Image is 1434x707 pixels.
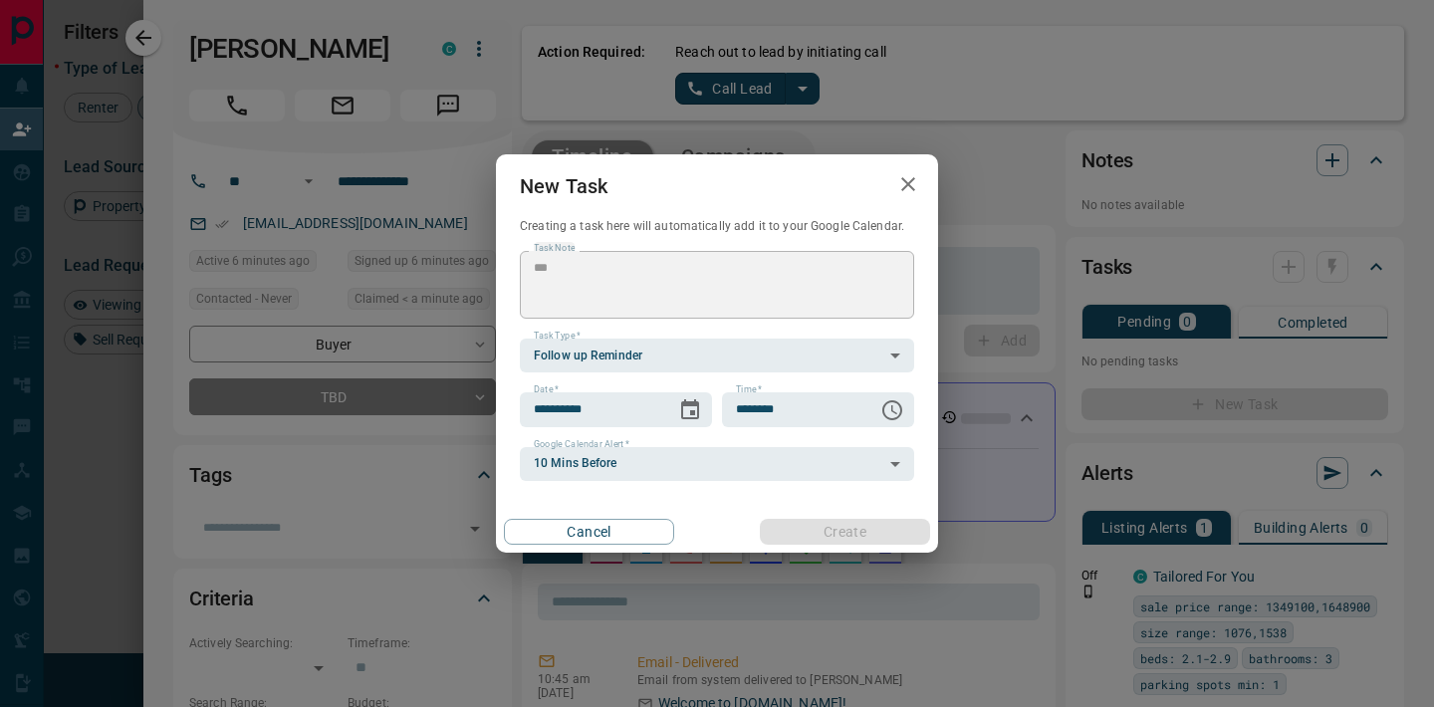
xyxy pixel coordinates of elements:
button: Choose date, selected date is Sep 16, 2025 [670,390,710,430]
p: Creating a task here will automatically add it to your Google Calendar. [520,218,914,235]
button: Choose time, selected time is 6:00 AM [872,390,912,430]
div: 10 Mins Before [520,447,914,481]
div: Follow up Reminder [520,339,914,372]
label: Task Type [534,330,581,343]
label: Google Calendar Alert [534,438,629,451]
label: Date [534,383,559,396]
h2: New Task [496,154,631,218]
label: Task Note [534,242,575,255]
label: Time [736,383,762,396]
button: Cancel [504,519,674,545]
